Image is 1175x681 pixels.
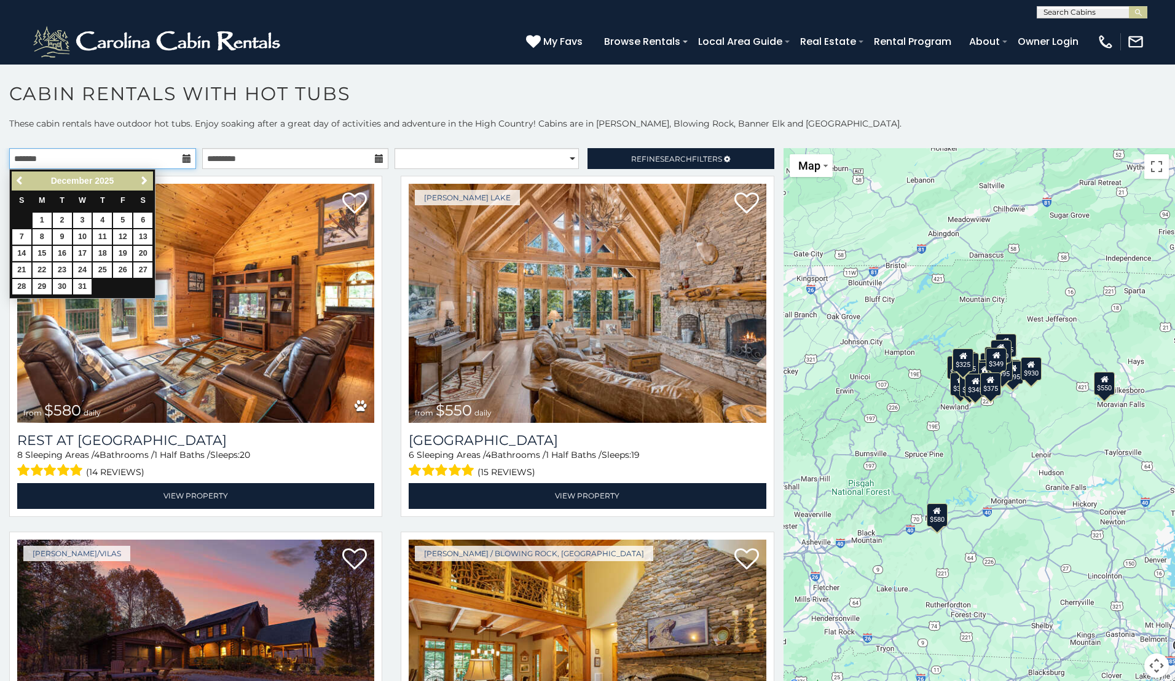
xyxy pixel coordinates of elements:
[19,196,24,205] span: Sunday
[93,229,112,245] a: 11
[33,262,52,278] a: 22
[17,184,374,423] img: Rest at Mountain Crest
[692,31,788,52] a: Local Area Guide
[409,449,766,480] div: Sleeping Areas / Bathrooms / Sleeps:
[53,262,72,278] a: 23
[543,34,583,49] span: My Favs
[959,374,980,397] div: $290
[1012,31,1085,52] a: Owner Login
[93,262,112,278] a: 25
[1127,33,1144,50] img: mail-regular-white.png
[342,547,367,573] a: Add to favorites
[53,213,72,228] a: 2
[794,31,862,52] a: Real Estate
[84,408,101,417] span: daily
[598,31,686,52] a: Browse Rentals
[23,408,42,417] span: from
[93,246,112,261] a: 18
[1003,361,1024,384] div: $695
[60,196,65,205] span: Tuesday
[485,449,491,460] span: 4
[133,213,152,228] a: 6
[734,191,759,217] a: Add to favorites
[31,23,286,60] img: White-1-2.png
[409,432,766,449] h3: Lake Haven Lodge
[1097,33,1114,50] img: phone-regular-white.png
[53,246,72,261] a: 16
[409,483,766,508] a: View Property
[1144,653,1169,678] button: Map camera controls
[790,154,833,177] button: Change map style
[140,176,149,186] span: Next
[133,246,152,261] a: 20
[113,246,132,261] a: 19
[53,229,72,245] a: 9
[950,372,971,396] div: $355
[33,213,52,228] a: 1
[17,432,374,449] h3: Rest at Mountain Crest
[951,371,972,395] div: $225
[95,176,114,186] span: 2025
[12,279,31,294] a: 28
[17,449,374,480] div: Sleeping Areas / Bathrooms / Sleeps:
[44,401,81,419] span: $580
[33,229,52,245] a: 8
[631,449,640,460] span: 19
[953,348,974,372] div: $325
[965,374,986,397] div: $345
[93,213,112,228] a: 4
[94,449,100,460] span: 4
[409,432,766,449] a: [GEOGRAPHIC_DATA]
[17,432,374,449] a: Rest at [GEOGRAPHIC_DATA]
[12,246,31,261] a: 14
[73,213,92,228] a: 3
[587,148,774,169] a: RefineSearchFilters
[436,401,472,419] span: $550
[996,334,1016,357] div: $525
[100,196,105,205] span: Thursday
[984,347,1005,370] div: $565
[113,229,132,245] a: 12
[415,408,433,417] span: from
[986,348,1007,371] div: $349
[631,154,722,163] span: Refine Filters
[415,546,653,561] a: [PERSON_NAME] / Blowing Rock, [GEOGRAPHIC_DATA]
[13,173,28,189] a: Previous
[33,246,52,261] a: 15
[975,362,996,385] div: $325
[409,184,766,423] img: Lake Haven Lodge
[154,449,210,460] span: 1 Half Baths /
[979,360,1000,383] div: $395
[39,196,45,205] span: Monday
[86,464,144,480] span: (14 reviews)
[546,449,602,460] span: 1 Half Baths /
[136,173,152,189] a: Next
[33,279,52,294] a: 29
[526,34,586,50] a: My Favs
[12,262,31,278] a: 21
[141,196,146,205] span: Saturday
[73,279,92,294] a: 31
[240,449,250,460] span: 20
[79,196,86,205] span: Wednesday
[474,408,492,417] span: daily
[133,262,152,278] a: 27
[113,213,132,228] a: 5
[477,464,535,480] span: (15 reviews)
[133,229,152,245] a: 13
[17,449,23,460] span: 8
[73,229,92,245] a: 10
[73,246,92,261] a: 17
[991,340,1012,363] div: $320
[660,154,692,163] span: Search
[948,356,969,379] div: $650
[12,229,31,245] a: 7
[927,503,948,527] div: $580
[963,31,1006,52] a: About
[342,191,367,217] a: Add to favorites
[868,31,957,52] a: Rental Program
[120,196,125,205] span: Friday
[798,159,820,172] span: Map
[73,262,92,278] a: 24
[1144,154,1169,179] button: Toggle fullscreen view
